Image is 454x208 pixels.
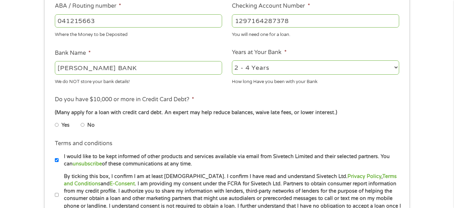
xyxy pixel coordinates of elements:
[55,76,222,85] div: We do NOT store your bank details!
[55,109,399,117] div: (Many apply for a loan with credit card debt. An expert may help reduce balances, waive late fees...
[110,181,135,187] a: E-Consent
[55,50,91,57] label: Bank Name
[87,121,95,129] label: No
[232,49,286,56] label: Years at Your Bank
[232,76,399,85] div: How long Have you been with your Bank
[64,173,397,187] a: Terms and Conditions
[55,140,112,147] label: Terms and conditions
[55,29,222,38] div: Where the Money to be Deposited
[232,14,399,28] input: 345634636
[73,161,102,167] a: unsubscribe
[55,2,121,10] label: ABA / Routing number
[61,121,69,129] label: Yes
[55,14,222,28] input: 263177916
[55,96,194,103] label: Do you have $10,000 or more in Credit Card Debt?
[59,153,401,168] label: I would like to be kept informed of other products and services available via email from Sivetech...
[232,29,399,38] div: You will need one for a loan.
[347,173,381,179] a: Privacy Policy
[232,2,310,10] label: Checking Account Number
